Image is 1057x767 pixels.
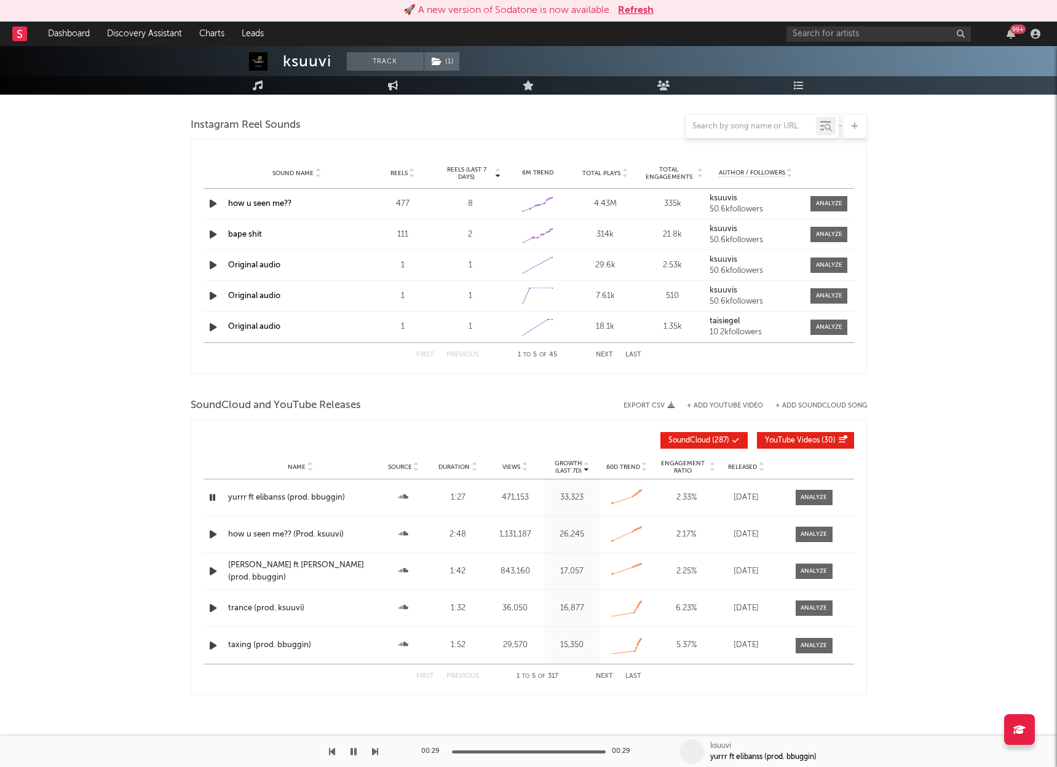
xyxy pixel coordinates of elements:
a: how u seen me?? [228,200,291,208]
div: 2:48 [434,529,483,541]
button: Export CSV [624,402,675,409]
a: trance (prod. ksuuvi) [228,602,373,615]
div: 17,057 [548,565,596,578]
span: Duration [438,463,470,471]
span: Source [388,463,412,471]
div: 1 [440,259,501,272]
div: 2.25 % [657,565,716,578]
button: (1) [424,52,459,71]
span: ( 287 ) [668,437,729,444]
strong: ksuuvis [710,256,737,264]
a: Dashboard [39,22,98,46]
a: bape shit [228,230,262,238]
div: 26,245 [548,529,596,541]
span: to [523,352,531,358]
button: First [416,352,434,358]
span: Released [728,463,757,471]
div: 1.35k [642,321,703,333]
div: 15,350 [548,639,596,651]
div: 21.8k [642,229,703,241]
span: to [522,674,529,679]
a: Leads [233,22,272,46]
div: 1 [440,321,501,333]
div: 2.33 % [657,492,716,504]
span: Reels (last 7 days) [440,166,494,181]
button: Next [596,673,613,680]
div: 1:32 [434,602,483,615]
div: 1 5 317 [504,669,571,684]
div: 7.61k [574,290,636,302]
div: 2 [440,229,501,241]
p: (Last 7d) [555,467,582,474]
div: 1:27 [434,492,483,504]
div: 314k [574,229,636,241]
a: ksuuvis [710,194,802,203]
div: 1,131,187 [488,529,542,541]
span: Total Plays [582,170,620,177]
div: 18.1k [574,321,636,333]
button: 99+ [1007,29,1015,39]
div: 1 [440,290,501,302]
div: 33,323 [548,492,596,504]
div: 111 [372,229,433,241]
div: [DATE] [722,565,771,578]
span: Sound Name [272,170,314,177]
div: 29,570 [488,639,542,651]
div: 99 + [1010,25,1026,34]
div: 🚀 A new version of Sodatone is now available. [403,3,612,18]
div: 5.37 % [657,639,716,651]
a: how u seen me?? (Prod. ksuuvi) [228,529,373,541]
div: 50.6k followers [710,205,802,214]
button: + Add SoundCloud Song [763,403,867,409]
div: 50.6k followers [710,236,802,245]
div: 6.23 % [657,602,716,615]
button: Last [625,673,641,680]
a: [PERSON_NAME] ft [PERSON_NAME] (prod. bbuggin) [228,559,373,583]
div: 50.6k followers [710,297,802,306]
div: 1:52 [434,639,483,651]
button: YouTube Videos(30) [757,432,854,449]
a: Charts [191,22,233,46]
div: [DATE] [722,602,771,615]
a: taisiegel [710,317,802,326]
span: SoundCloud [668,437,710,444]
button: Last [625,352,641,358]
a: Discovery Assistant [98,22,191,46]
a: Original audio [228,323,280,331]
button: SoundCloud(287) [660,432,748,449]
div: [DATE] [722,492,771,504]
a: yurrr ft elibanss (prod. bbuggin) [228,492,373,504]
div: 1 [372,290,433,302]
div: 2.53k [642,259,703,272]
input: Search for artists [786,26,971,42]
button: + Add YouTube Video [687,403,763,409]
span: of [538,674,545,679]
span: ( 30 ) [765,437,836,444]
div: 4.43M [574,198,636,210]
button: + Add SoundCloud Song [775,403,867,409]
div: 16,877 [548,602,596,615]
span: Engagement Ratio [657,460,708,474]
div: [DATE] [722,639,771,651]
div: 1:42 [434,565,483,578]
a: taxing (prod. bbuggin) [228,639,373,651]
span: Views [502,463,520,471]
span: Total Engagements [642,166,696,181]
strong: ksuuvis [710,286,737,294]
div: ksuuvi [710,741,731,752]
button: Refresh [618,3,654,18]
button: First [416,673,434,680]
div: 335k [642,198,703,210]
div: yurrr ft elibanss (prod. bbuggin) [710,752,817,763]
div: ksuuvi [283,52,331,71]
div: 29.6k [574,259,636,272]
div: 10.2k followers [710,328,802,337]
div: 1 [372,321,433,333]
div: 00:29 [612,744,636,759]
div: 471,153 [488,492,542,504]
